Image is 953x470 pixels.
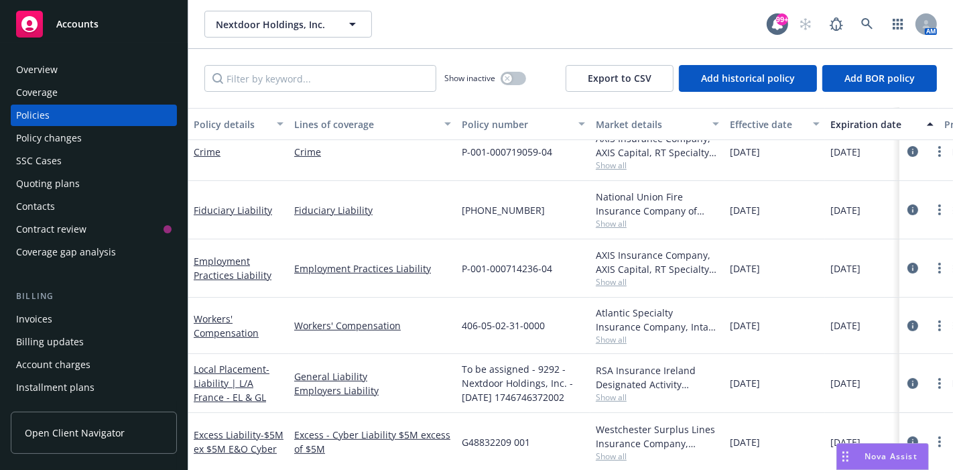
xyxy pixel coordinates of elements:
[56,19,99,30] span: Accounts
[730,318,760,333] span: [DATE]
[462,203,545,217] span: [PHONE_NUMBER]
[194,312,259,339] a: Workers' Compensation
[16,354,90,375] div: Account charges
[294,384,451,398] a: Employers Liability
[11,127,177,149] a: Policy changes
[596,334,719,345] span: Show all
[462,117,570,131] div: Policy number
[11,173,177,194] a: Quoting plans
[776,13,788,25] div: 99+
[730,117,805,131] div: Effective date
[16,82,58,103] div: Coverage
[11,354,177,375] a: Account charges
[294,428,451,456] a: Excess - Cyber Liability $5M excess of $5M
[932,434,948,450] a: more
[16,150,62,172] div: SSC Cases
[905,260,921,276] a: circleInformation
[11,377,177,398] a: Installment plans
[16,59,58,80] div: Overview
[11,331,177,353] a: Billing updates
[194,145,220,158] a: Crime
[932,260,948,276] a: more
[730,376,760,390] span: [DATE]
[596,160,719,171] span: Show all
[905,375,921,392] a: circleInformation
[905,143,921,160] a: circleInformation
[194,117,269,131] div: Policy details
[822,65,937,92] button: Add BOR policy
[462,318,545,333] span: 406-05-02-31-0000
[294,145,451,159] a: Crime
[294,318,451,333] a: Workers' Compensation
[830,203,861,217] span: [DATE]
[11,105,177,126] a: Policies
[194,204,272,217] a: Fiduciary Liability
[596,363,719,392] div: RSA Insurance Ireland Designated Activity Company, Intact Insurance, Intact Insurance (Internatio...
[596,218,719,229] span: Show all
[11,241,177,263] a: Coverage gap analysis
[837,444,854,469] div: Drag to move
[865,451,917,462] span: Nova Assist
[905,202,921,218] a: circleInformation
[566,65,674,92] button: Export to CSV
[11,196,177,217] a: Contacts
[16,127,82,149] div: Policy changes
[596,306,719,334] div: Atlantic Specialty Insurance Company, Intact Insurance
[730,435,760,449] span: [DATE]
[16,241,116,263] div: Coverage gap analysis
[932,143,948,160] a: more
[188,108,289,140] button: Policy details
[204,11,372,38] button: Nextdoor Holdings, Inc.
[11,82,177,103] a: Coverage
[730,261,760,276] span: [DATE]
[11,219,177,240] a: Contract review
[596,117,704,131] div: Market details
[456,108,590,140] button: Policy number
[204,65,436,92] input: Filter by keyword...
[596,190,719,218] div: National Union Fire Insurance Company of [GEOGRAPHIC_DATA], [GEOGRAPHIC_DATA], AIG
[462,435,530,449] span: G48832209 001
[932,202,948,218] a: more
[16,308,52,330] div: Invoices
[701,72,795,84] span: Add historical policy
[596,276,719,288] span: Show all
[25,426,125,440] span: Open Client Navigator
[294,117,436,131] div: Lines of coverage
[194,255,271,282] a: Employment Practices Liability
[830,261,861,276] span: [DATE]
[11,308,177,330] a: Invoices
[16,105,50,126] div: Policies
[16,173,80,194] div: Quoting plans
[11,290,177,303] div: Billing
[462,145,552,159] span: P-001-000719059-04
[294,261,451,276] a: Employment Practices Liability
[194,428,283,455] span: - $5M ex $5M E&O Cyber
[679,65,817,92] button: Add historical policy
[16,331,84,353] div: Billing updates
[844,72,915,84] span: Add BOR policy
[216,17,332,32] span: Nextdoor Holdings, Inc.
[294,369,451,384] a: General Liability
[932,375,948,392] a: more
[194,363,269,404] a: Local Placement
[830,117,919,131] div: Expiration date
[11,5,177,43] a: Accounts
[596,451,719,462] span: Show all
[462,362,585,404] span: To be assigned - 9292 - Nextdoor Holdings, Inc. - [DATE] 1746746372002
[16,196,55,217] div: Contacts
[11,150,177,172] a: SSC Cases
[830,376,861,390] span: [DATE]
[830,435,861,449] span: [DATE]
[588,72,651,84] span: Export to CSV
[596,131,719,160] div: AXIS Insurance Company, AXIS Capital, RT Specialty Insurance Services, LLC (RSG Specialty, LLC)
[730,203,760,217] span: [DATE]
[905,434,921,450] a: circleInformation
[792,11,819,38] a: Start snowing
[724,108,825,140] button: Effective date
[194,363,269,404] span: - Liability | L/A France - EL & GL
[854,11,881,38] a: Search
[830,145,861,159] span: [DATE]
[11,59,177,80] a: Overview
[830,318,861,333] span: [DATE]
[596,248,719,276] div: AXIS Insurance Company, AXIS Capital, RT Specialty Insurance Services, LLC (RSG Specialty, LLC)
